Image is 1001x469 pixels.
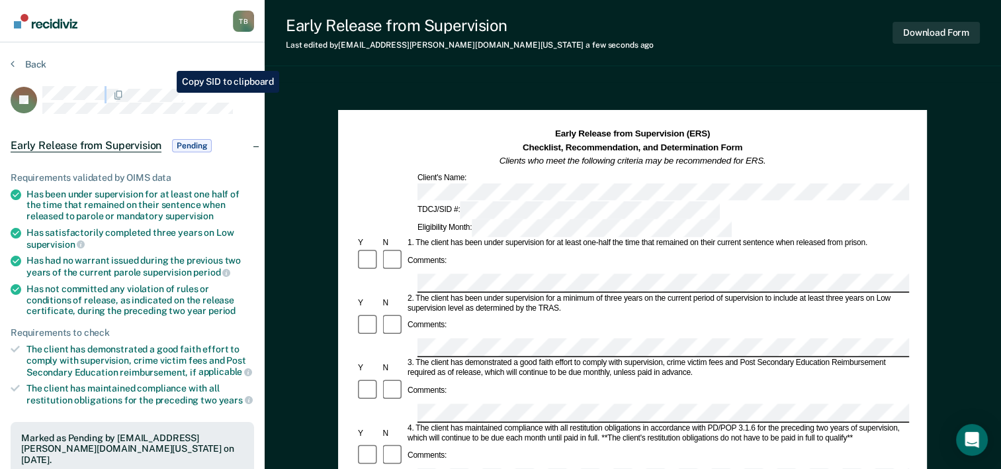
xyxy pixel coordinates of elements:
div: N [381,238,406,248]
div: Last edited by [EMAIL_ADDRESS][PERSON_NAME][DOMAIN_NAME][US_STATE] [286,40,654,50]
div: Has not committed any violation of rules or conditions of release, as indicated on the release ce... [26,284,254,317]
button: Download Form [892,22,980,44]
div: Has had no warrant issued during the previous two years of the current parole supervision [26,255,254,278]
button: Back [11,58,46,70]
span: supervision [26,239,85,250]
strong: Early Release from Supervision (ERS) [555,129,710,139]
span: applicable [198,366,252,377]
div: N [381,298,406,308]
div: Requirements validated by OIMS data [11,172,254,183]
span: Pending [172,139,212,152]
div: Y [356,429,380,439]
span: period [193,267,230,278]
div: Comments: [406,256,449,266]
div: Comments: [406,451,449,461]
button: Profile dropdown button [233,11,254,32]
img: Recidiviz [14,14,77,28]
div: Eligibility Month: [415,219,734,237]
span: Early Release from Supervision [11,139,161,152]
div: 4. The client has maintained compliance with all restitution obligations in accordance with PD/PO... [406,423,909,443]
div: The client has maintained compliance with all restitution obligations for the preceding two [26,383,254,405]
strong: Checklist, Recommendation, and Determination Form [523,142,742,152]
div: Has been under supervision for at least one half of the time that remained on their sentence when... [26,189,254,222]
div: Has satisfactorily completed three years on Low [26,227,254,250]
div: Marked as Pending by [EMAIL_ADDRESS][PERSON_NAME][DOMAIN_NAME][US_STATE] on [DATE]. [21,433,243,466]
div: Open Intercom Messenger [956,424,988,456]
div: Comments: [406,386,449,395]
div: TDCJ/SID #: [415,202,722,220]
div: 2. The client has been under supervision for a minimum of three years on the current period of su... [406,293,909,313]
div: The client has demonstrated a good faith effort to comply with supervision, crime victim fees and... [26,344,254,378]
div: 3. The client has demonstrated a good faith effort to comply with supervision, crime victim fees ... [406,358,909,378]
div: Y [356,238,380,248]
div: N [381,429,406,439]
div: Requirements to check [11,327,254,339]
div: T B [233,11,254,32]
div: Comments: [406,321,449,331]
div: Y [356,363,380,373]
em: Clients who meet the following criteria may be recommended for ERS. [500,156,766,166]
div: N [381,363,406,373]
div: Y [356,298,380,308]
span: a few seconds ago [586,40,654,50]
div: 1. The client has been under supervision for at least one-half the time that remained on their cu... [406,238,909,248]
span: period [208,305,236,316]
div: Early Release from Supervision [286,16,654,35]
span: years [219,395,253,405]
span: supervision [165,211,214,221]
